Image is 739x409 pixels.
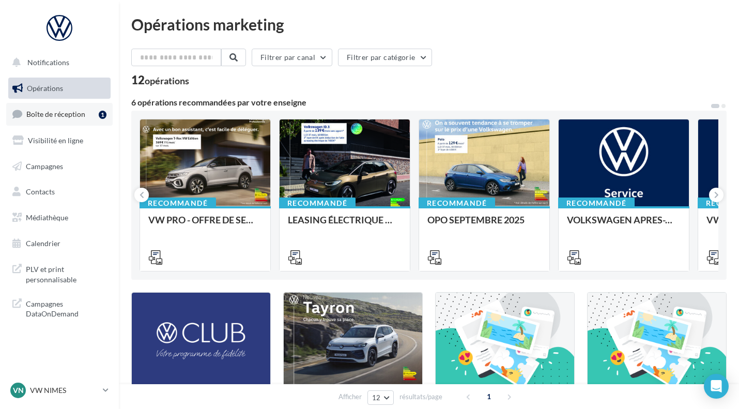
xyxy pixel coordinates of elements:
[427,215,541,235] div: OPO SEPTEMBRE 2025
[26,262,106,284] span: PLV et print personnalisable
[26,239,60,248] span: Calendrier
[26,110,85,118] span: Boîte de réception
[26,187,55,196] span: Contacts
[338,49,432,66] button: Filtrer par catégorie
[145,76,189,85] div: opérations
[6,181,113,203] a: Contacts
[704,374,729,399] div: Open Intercom Messenger
[13,385,24,396] span: VN
[567,215,681,235] div: VOLKSWAGEN APRES-VENTE
[6,103,113,125] a: Boîte de réception1
[6,207,113,229] a: Médiathèque
[288,215,402,235] div: LEASING ÉLECTRIQUE 2025
[399,392,442,402] span: résultats/page
[26,213,68,222] span: Médiathèque
[28,136,83,145] span: Visibilité en ligne
[148,215,262,235] div: VW PRO - OFFRE DE SEPTEMBRE 25
[6,233,113,254] a: Calendrier
[131,17,727,32] div: Opérations marketing
[27,84,63,93] span: Opérations
[367,390,394,405] button: 12
[279,198,356,209] div: Recommandé
[26,297,106,319] span: Campagnes DataOnDemand
[131,74,189,86] div: 12
[338,392,362,402] span: Afficher
[6,258,113,289] a: PLV et print personnalisable
[27,58,69,67] span: Notifications
[252,49,332,66] button: Filtrer par canal
[6,156,113,177] a: Campagnes
[99,111,106,119] div: 1
[131,98,710,107] div: 6 opérations recommandées par votre enseigne
[6,293,113,323] a: Campagnes DataOnDemand
[26,161,63,170] span: Campagnes
[481,388,497,405] span: 1
[372,393,381,402] span: 12
[30,385,99,396] p: VW NIMES
[558,198,635,209] div: Recommandé
[8,381,111,400] a: VN VW NIMES
[6,52,109,73] button: Notifications
[419,198,495,209] div: Recommandé
[6,130,113,152] a: Visibilité en ligne
[6,78,113,99] a: Opérations
[140,198,216,209] div: Recommandé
